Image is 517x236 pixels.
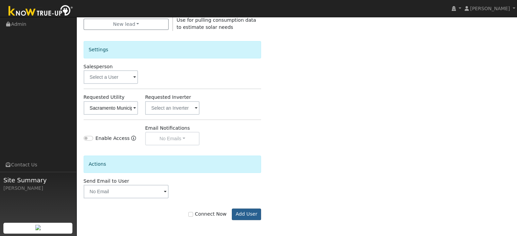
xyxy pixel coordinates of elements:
button: New lead [84,19,169,30]
a: Enable Access [131,135,136,145]
span: Use for pulling consumption data to estimate solar needs [177,17,256,30]
label: Connect Now [188,211,226,218]
input: No Email [84,185,169,198]
div: Actions [84,156,261,173]
label: Requested Inverter [145,94,191,101]
div: [PERSON_NAME] [3,185,73,192]
label: Requested Utility [84,94,125,101]
label: Email Notifications [145,125,190,132]
label: Send Email to User [84,178,129,185]
img: Know True-Up [5,4,76,19]
input: Select an Inverter [145,101,200,115]
input: Select a Utility [84,101,138,115]
div: Settings [84,41,261,58]
button: Add User [232,208,261,220]
span: Site Summary [3,176,73,185]
input: Connect Now [188,212,193,217]
img: retrieve [35,225,41,230]
span: [PERSON_NAME] [470,6,510,11]
input: Select a User [84,70,138,84]
label: Enable Access [96,135,130,142]
label: Salesperson [84,63,113,70]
